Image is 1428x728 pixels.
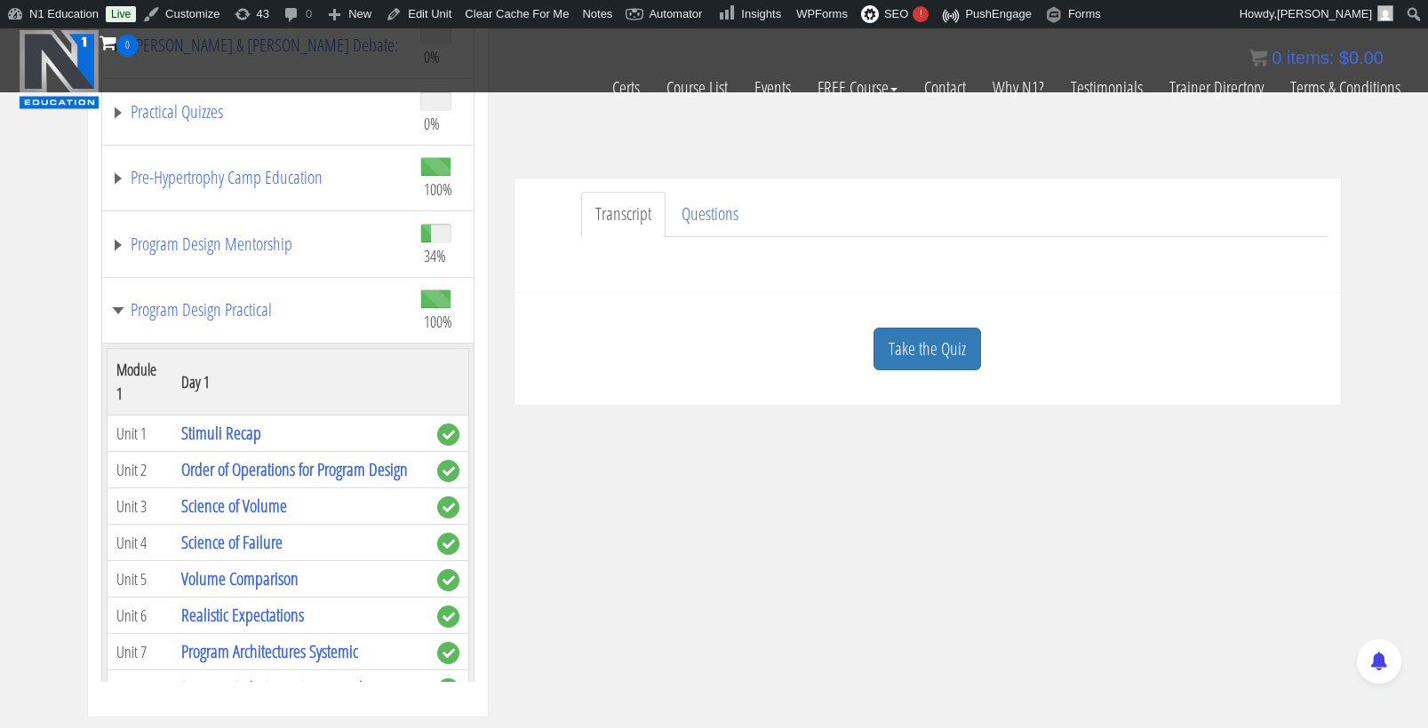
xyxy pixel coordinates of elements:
[913,6,929,22] div: !
[1156,57,1277,119] a: Trainer Directory
[911,57,979,119] a: Contact
[424,246,446,265] span: 34%
[181,603,304,627] a: Realistic Expectations
[424,114,440,133] span: 0%
[437,496,459,518] span: complete
[1287,48,1334,67] span: items:
[884,7,908,20] span: SEO
[1249,48,1384,67] a: 0 items: $0.00
[1277,57,1414,119] a: Terms & Conditions
[667,192,753,237] a: Questions
[172,349,428,415] th: Day 1
[804,57,911,119] a: FREE Course
[107,349,172,415] th: Module 1
[107,415,172,452] td: Unit 1
[181,639,358,663] a: Program Architectures Systemic
[437,678,459,700] span: complete
[181,457,408,481] a: Order of Operations for Program Design
[653,57,741,119] a: Course List
[1249,49,1267,67] img: icon11.png
[1339,48,1349,67] span: $
[111,169,403,186] a: Pre-Hypertrophy Camp Education
[181,566,299,590] a: Volume Comparison
[424,312,452,331] span: 100%
[581,192,666,237] a: Transcript
[437,533,459,555] span: complete
[1272,48,1281,67] span: 0
[107,634,172,670] td: Unit 7
[107,561,172,597] td: Unit 5
[111,301,403,319] a: Program Design Practical
[437,460,459,482] span: complete
[106,6,136,22] a: Live
[741,57,804,119] a: Events
[111,235,403,253] a: Program Design Mentorship
[437,423,459,446] span: complete
[107,670,172,707] td: Unit 8
[107,452,172,488] td: Unit 2
[181,494,287,518] a: Science of Volume
[181,530,283,554] a: Science of Failure
[1277,7,1372,20] span: [PERSON_NAME]
[437,605,459,628] span: complete
[437,569,459,591] span: complete
[874,328,981,371] a: Take the Quiz
[181,676,363,700] a: Program Archetypes Compound
[741,7,781,20] span: Insights
[1339,48,1384,67] bdi: 0.00
[107,597,172,634] td: Unit 6
[599,57,653,119] a: Certs
[1057,57,1156,119] a: Testimonials
[116,35,139,57] span: 0
[107,488,172,525] td: Unit 3
[424,179,452,199] span: 100%
[107,525,172,561] td: Unit 4
[181,421,261,445] a: Stimuli Recap
[979,57,1057,119] a: Why N1?
[437,642,459,664] span: complete
[100,30,139,54] a: 0
[19,29,100,109] img: n1-education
